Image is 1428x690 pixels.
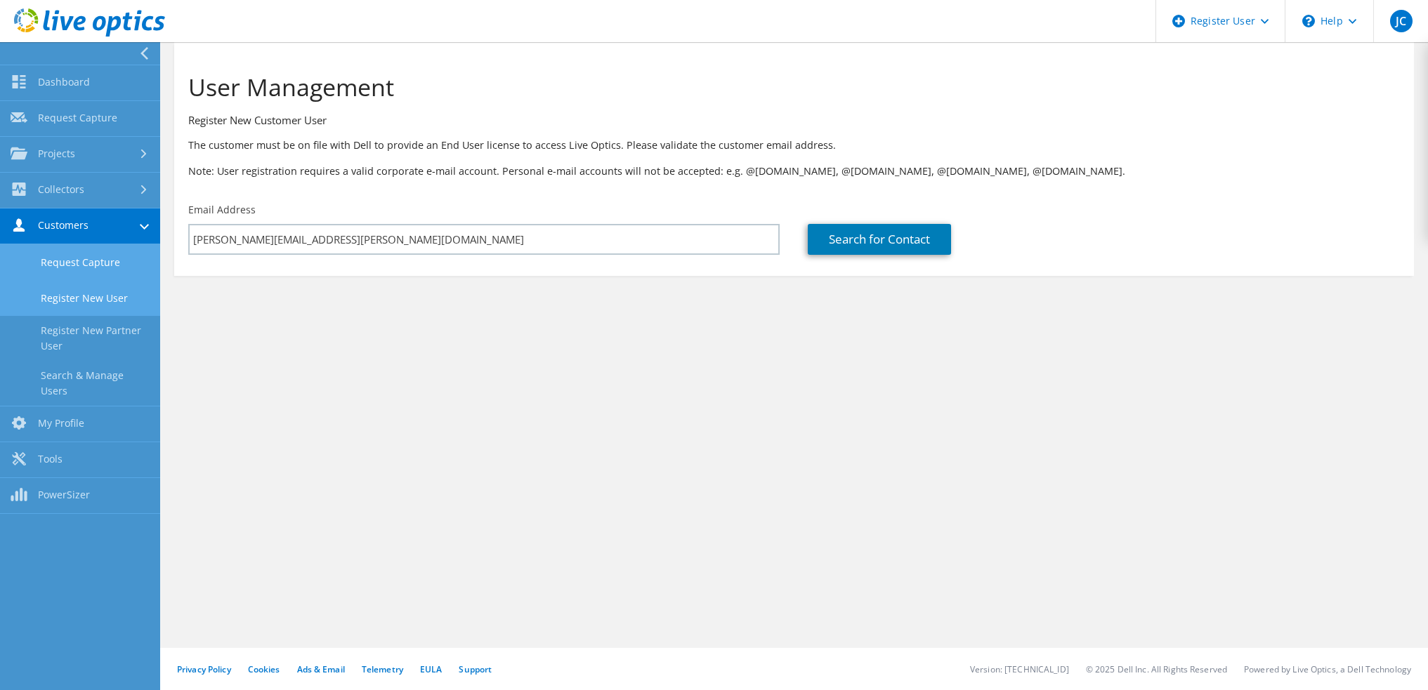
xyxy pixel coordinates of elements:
[1244,663,1411,675] li: Powered by Live Optics, a Dell Technology
[188,72,1393,102] h1: User Management
[808,224,951,255] a: Search for Contact
[970,663,1069,675] li: Version: [TECHNICAL_ID]
[459,663,492,675] a: Support
[1086,663,1227,675] li: © 2025 Dell Inc. All Rights Reserved
[177,663,231,675] a: Privacy Policy
[188,203,256,217] label: Email Address
[420,663,442,675] a: EULA
[1390,10,1413,32] span: JC
[188,164,1400,179] p: Note: User registration requires a valid corporate e-mail account. Personal e-mail accounts will ...
[297,663,345,675] a: Ads & Email
[1302,15,1315,27] svg: \n
[188,138,1400,153] p: The customer must be on file with Dell to provide an End User license to access Live Optics. Plea...
[362,663,403,675] a: Telemetry
[248,663,280,675] a: Cookies
[188,112,1400,128] h3: Register New Customer User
